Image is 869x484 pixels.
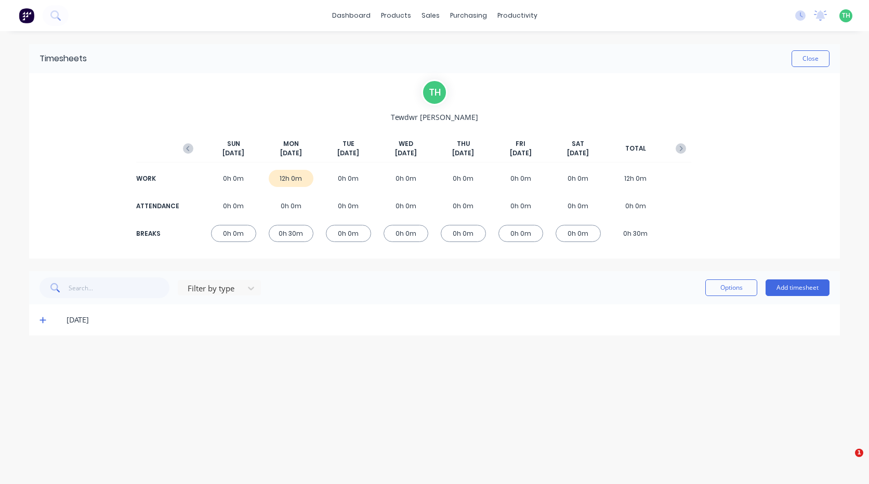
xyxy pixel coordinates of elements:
[269,170,314,187] div: 12h 0m
[280,149,302,158] span: [DATE]
[384,170,429,187] div: 0h 0m
[376,8,416,23] div: products
[705,279,757,296] button: Options
[399,139,413,149] span: WED
[416,8,445,23] div: sales
[613,197,659,214] div: 0h 0m
[39,52,87,65] div: Timesheets
[441,170,486,187] div: 0h 0m
[211,225,256,242] div: 0h 0m
[269,225,314,242] div: 0h 30m
[136,201,178,211] div: ATTENDANCE
[572,139,584,149] span: SAT
[834,449,859,474] iframe: Intercom live chat
[136,229,178,238] div: BREAKS
[613,170,659,187] div: 12h 0m
[136,174,178,183] div: WORK
[211,197,256,214] div: 0h 0m
[67,314,829,326] div: [DATE]
[625,144,646,153] span: TOTAL
[391,112,478,123] span: Tewdwr [PERSON_NAME]
[395,149,417,158] span: [DATE]
[567,149,589,158] span: [DATE]
[384,197,429,214] div: 0h 0m
[445,8,492,23] div: purchasing
[326,170,371,187] div: 0h 0m
[343,139,354,149] span: TUE
[422,79,447,105] div: T H
[326,225,371,242] div: 0h 0m
[222,149,244,158] span: [DATE]
[556,225,601,242] div: 0h 0m
[855,449,863,457] span: 1
[384,225,429,242] div: 0h 0m
[326,197,371,214] div: 0h 0m
[337,149,359,158] span: [DATE]
[327,8,376,23] a: dashboard
[452,149,474,158] span: [DATE]
[510,149,532,158] span: [DATE]
[498,197,544,214] div: 0h 0m
[516,139,525,149] span: FRI
[441,225,486,242] div: 0h 0m
[792,50,829,67] button: Close
[492,8,543,23] div: productivity
[842,11,850,20] span: TH
[613,225,659,242] div: 0h 30m
[766,279,829,296] button: Add timesheet
[498,170,544,187] div: 0h 0m
[269,197,314,214] div: 0h 0m
[211,170,256,187] div: 0h 0m
[498,225,544,242] div: 0h 0m
[441,197,486,214] div: 0h 0m
[556,170,601,187] div: 0h 0m
[457,139,470,149] span: THU
[556,197,601,214] div: 0h 0m
[283,139,299,149] span: MON
[227,139,240,149] span: SUN
[69,277,170,298] input: Search...
[19,8,34,23] img: Factory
